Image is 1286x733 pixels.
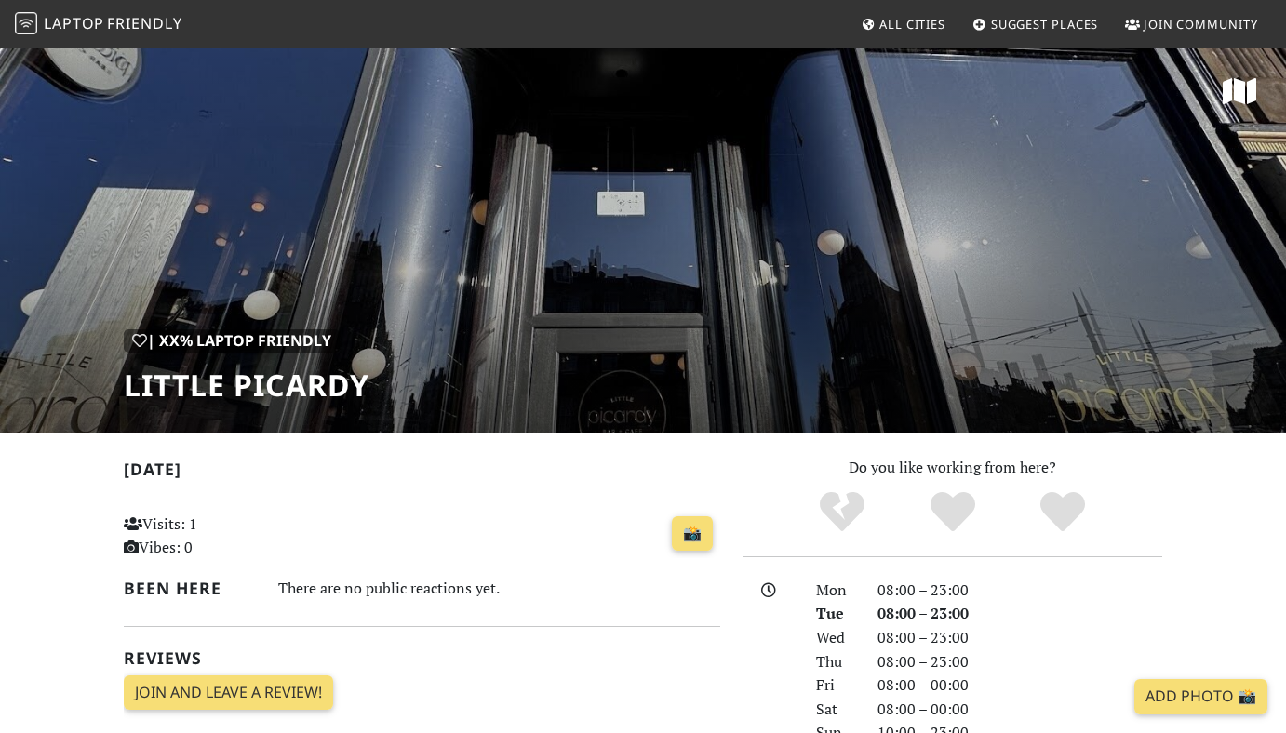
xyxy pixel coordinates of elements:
div: 08:00 – 23:00 [866,579,1173,603]
div: 08:00 – 23:00 [866,626,1173,650]
div: 08:00 – 00:00 [866,698,1173,722]
div: There are no public reactions yet. [278,575,720,602]
h2: [DATE] [124,460,720,486]
span: All Cities [879,16,945,33]
a: Suggest Places [965,7,1106,41]
a: Add Photo 📸 [1134,679,1267,714]
div: Mon [805,579,866,603]
p: Visits: 1 Vibes: 0 [124,513,308,560]
div: 08:00 – 23:00 [866,602,1173,626]
div: 08:00 – 23:00 [866,650,1173,674]
div: Tue [805,602,866,626]
div: | XX% Laptop Friendly [124,329,340,353]
img: LaptopFriendly [15,12,37,34]
div: Wed [805,626,866,650]
div: Sat [805,698,866,722]
div: Thu [805,650,866,674]
span: Laptop [44,13,104,33]
span: Friendly [107,13,181,33]
div: Definitely! [1008,489,1119,536]
div: Fri [805,673,866,698]
p: Do you like working from here? [743,456,1162,480]
a: Join Community [1118,7,1266,41]
div: 08:00 – 00:00 [866,673,1173,698]
h2: Been here [124,579,256,598]
span: Join Community [1144,16,1258,33]
span: Suggest Places [991,16,1099,33]
div: Yes [897,489,1008,536]
a: All Cities [853,7,953,41]
div: No [786,489,897,536]
a: Join and leave a review! [124,675,333,711]
a: 📸 [672,516,713,552]
h1: Little Picardy [124,367,369,403]
a: LaptopFriendly LaptopFriendly [15,8,182,41]
h2: Reviews [124,648,720,668]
